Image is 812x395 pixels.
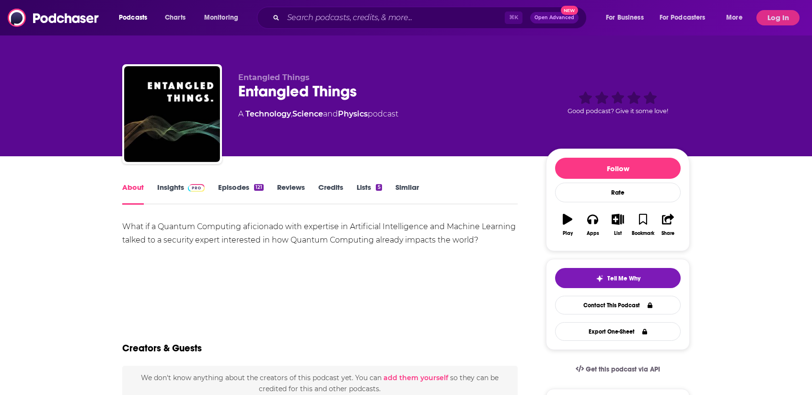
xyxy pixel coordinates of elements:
[555,296,681,314] a: Contact This Podcast
[599,10,656,25] button: open menu
[587,231,599,236] div: Apps
[561,6,578,15] span: New
[568,107,668,115] span: Good podcast? Give it some love!
[756,10,800,25] button: Log In
[323,109,338,118] span: and
[586,365,660,373] span: Get this podcast via API
[197,10,251,25] button: open menu
[283,10,505,25] input: Search podcasts, credits, & more...
[534,15,574,20] span: Open Advanced
[530,12,579,23] button: Open AdvancedNew
[292,109,323,118] a: Science
[112,10,160,25] button: open menu
[726,11,742,24] span: More
[661,231,674,236] div: Share
[505,12,522,24] span: ⌘ K
[632,231,654,236] div: Bookmark
[555,183,681,202] div: Rate
[555,158,681,179] button: Follow
[254,184,264,191] div: 121
[238,108,398,120] div: A podcast
[159,10,191,25] a: Charts
[218,183,264,205] a: Episodes121
[395,183,419,205] a: Similar
[383,374,448,382] button: add them yourself
[122,220,518,247] div: What if a Quantum Computing aficionado with expertise in Artificial Intelligence and Machine Lear...
[660,11,706,24] span: For Podcasters
[614,231,622,236] div: List
[653,10,719,25] button: open menu
[580,208,605,242] button: Apps
[357,183,382,205] a: Lists5
[596,275,603,282] img: tell me why sparkle
[122,183,144,205] a: About
[719,10,754,25] button: open menu
[119,11,147,24] span: Podcasts
[376,184,382,191] div: 5
[122,342,202,354] h2: Creators & Guests
[266,7,596,29] div: Search podcasts, credits, & more...
[555,322,681,341] button: Export One-Sheet
[204,11,238,24] span: Monitoring
[124,66,220,162] img: Entangled Things
[555,268,681,288] button: tell me why sparkleTell Me Why
[245,109,291,118] a: Technology
[141,373,499,393] span: We don't know anything about the creators of this podcast yet . You can so they can be credited f...
[188,184,205,192] img: Podchaser Pro
[157,183,205,205] a: InsightsPodchaser Pro
[338,109,368,118] a: Physics
[318,183,343,205] a: Credits
[563,231,573,236] div: Play
[165,11,186,24] span: Charts
[291,109,292,118] span: ,
[605,208,630,242] button: List
[8,9,100,27] img: Podchaser - Follow, Share and Rate Podcasts
[656,208,681,242] button: Share
[568,358,668,381] a: Get this podcast via API
[546,73,690,132] div: Good podcast? Give it some love!
[555,208,580,242] button: Play
[606,11,644,24] span: For Business
[238,73,310,82] span: Entangled Things
[277,183,305,205] a: Reviews
[607,275,640,282] span: Tell Me Why
[630,208,655,242] button: Bookmark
